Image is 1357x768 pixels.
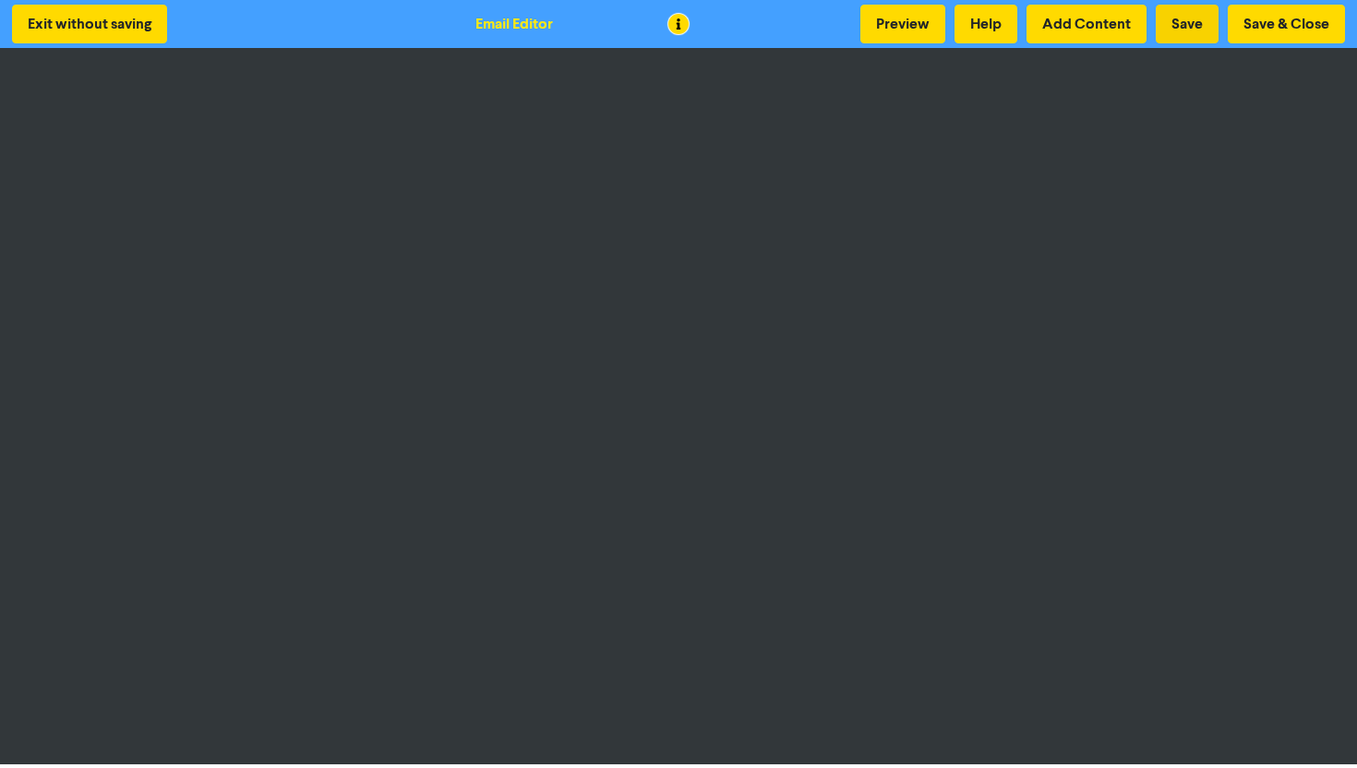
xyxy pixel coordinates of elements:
button: Add Content [1027,5,1147,43]
button: Preview [860,5,945,43]
button: Exit without saving [12,5,167,43]
button: Save & Close [1228,5,1345,43]
div: Email Editor [475,13,553,35]
button: Save [1156,5,1219,43]
button: Help [955,5,1017,43]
